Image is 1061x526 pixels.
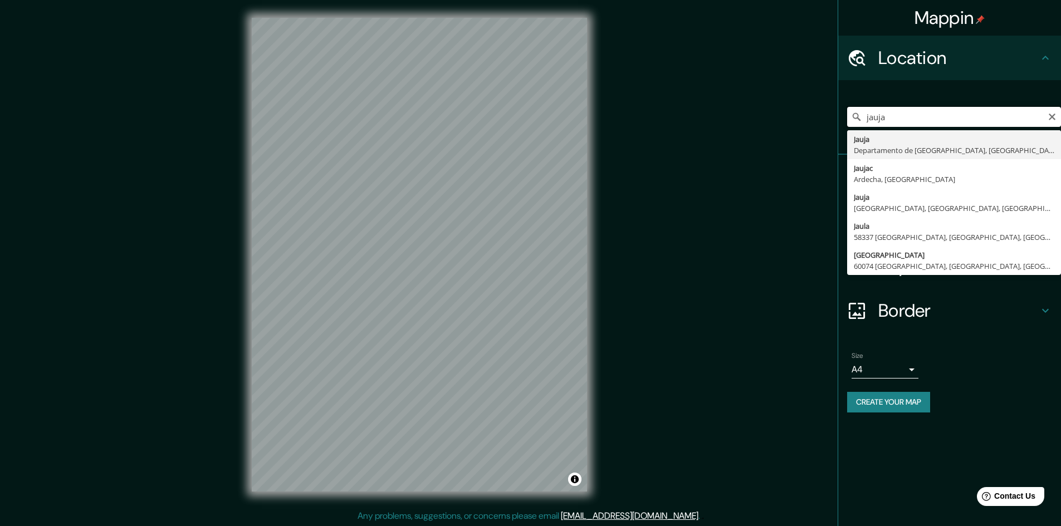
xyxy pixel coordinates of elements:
label: Size [852,351,863,361]
p: Any problems, suggestions, or concerns please email . [358,509,700,523]
div: Ardecha, [GEOGRAPHIC_DATA] [854,174,1054,185]
div: Location [838,36,1061,80]
button: Create your map [847,392,930,412]
canvas: Map [252,18,587,491]
h4: Border [878,299,1039,322]
button: Toggle attribution [568,473,581,486]
h4: Mappin [915,7,985,29]
h4: Layout [878,255,1039,277]
div: [GEOGRAPHIC_DATA] [854,249,1054,260]
div: 60074 [GEOGRAPHIC_DATA], [GEOGRAPHIC_DATA], [GEOGRAPHIC_DATA] [854,260,1054,272]
div: Border [838,288,1061,333]
div: [GEOGRAPHIC_DATA], [GEOGRAPHIC_DATA], [GEOGRAPHIC_DATA] [854,203,1054,214]
button: Clear [1048,111,1057,121]
div: Pins [838,155,1061,199]
div: Jaula [854,220,1054,232]
a: [EMAIL_ADDRESS][DOMAIN_NAME] [561,510,698,522]
div: Style [838,199,1061,244]
div: Jauja [854,191,1054,203]
iframe: Help widget launcher [962,483,1049,514]
div: Departamento de [GEOGRAPHIC_DATA], [GEOGRAPHIC_DATA] [854,145,1054,156]
h4: Location [878,47,1039,69]
div: 58337 [GEOGRAPHIC_DATA], [GEOGRAPHIC_DATA], [GEOGRAPHIC_DATA] [854,232,1054,243]
div: Jaujac [854,163,1054,174]
div: . [702,509,704,523]
div: Jauja [854,134,1054,145]
div: Layout [838,244,1061,288]
input: Pick your city or area [847,107,1061,127]
img: pin-icon.png [976,15,985,24]
div: . [700,509,702,523]
div: A4 [852,361,918,378]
